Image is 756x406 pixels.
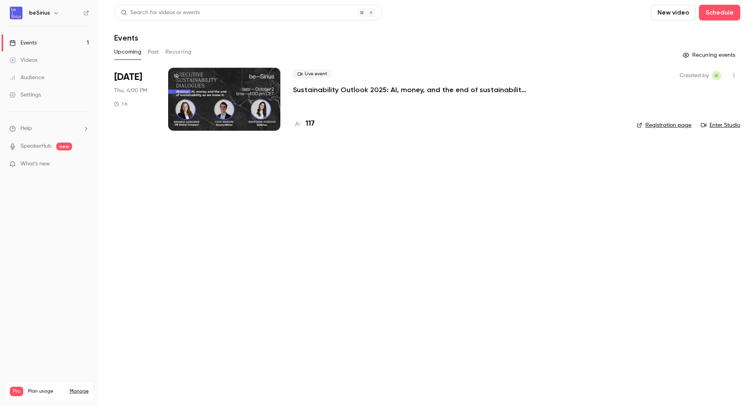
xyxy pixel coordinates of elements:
div: Search for videos or events [121,9,200,17]
h4: 117 [306,119,315,129]
button: Recurring [165,46,192,58]
li: help-dropdown-opener [9,124,89,133]
a: 117 [293,119,315,129]
div: Audience [9,74,44,82]
div: 1 h [114,101,128,107]
span: Created by [680,71,709,80]
div: Settings [9,91,41,99]
a: SpeakerHub [20,142,52,150]
a: Sustainability Outlook 2025: AI, money, and the end of sustainability as we knew it [293,85,529,95]
div: Videos [9,56,37,64]
a: Enter Studio [701,121,740,129]
button: Schedule [699,5,740,20]
span: Plan usage [28,388,65,395]
span: new [56,143,72,150]
h6: beSirius [29,9,50,17]
button: New video [651,5,696,20]
a: Manage [70,388,89,395]
button: Past [148,46,159,58]
span: What's new [20,160,50,168]
span: Thu, 4:00 PM [114,87,147,95]
span: IK [715,71,719,80]
span: Help [20,124,32,133]
button: Upcoming [114,46,141,58]
h1: Events [114,33,138,43]
a: Registration page [637,121,691,129]
div: Events [9,39,37,47]
span: Pro [10,387,23,396]
span: Irina Kuzminykh [712,71,721,80]
span: [DATE] [114,71,142,83]
div: Oct 2 Thu, 4:00 PM (Europe/Amsterdam) [114,68,156,131]
img: beSirius [10,7,22,19]
button: Recurring events [679,49,740,61]
span: Live event [293,69,332,79]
